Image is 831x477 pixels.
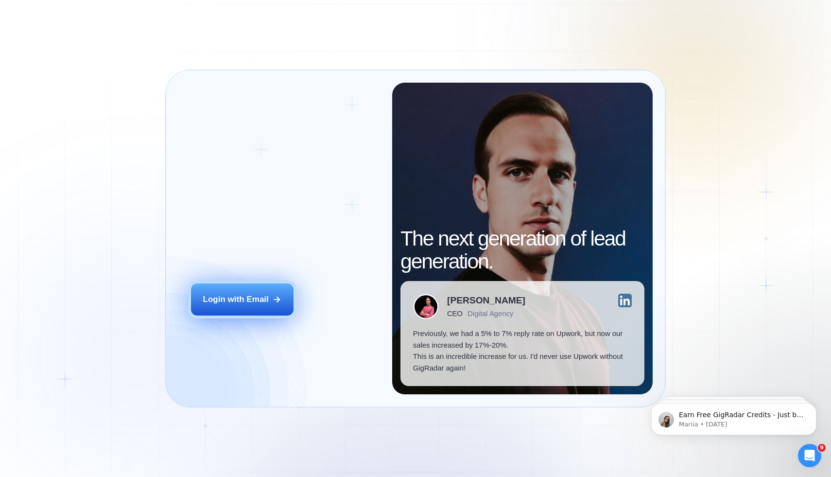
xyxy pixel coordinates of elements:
div: CEO [447,309,462,318]
span: 9 [818,444,826,452]
div: [PERSON_NAME] [447,296,525,305]
button: Login with Email [191,283,294,316]
span: Earn Free GigRadar Credits - Just by Sharing Your Story! 💬 Want more credits for sending proposal... [42,28,168,268]
div: Digital Agency [467,309,513,318]
p: Previously, we had a 5% to 7% reply rate on Upwork, but now our sales increased by 17%-20%. This ... [413,328,632,373]
div: Login with Email [203,294,269,305]
h2: The next generation of lead generation. [400,227,644,273]
p: Message from Mariia, sent 7w ago [42,37,168,46]
iframe: Intercom live chat [798,444,821,467]
iframe: Intercom notifications message [637,383,831,451]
